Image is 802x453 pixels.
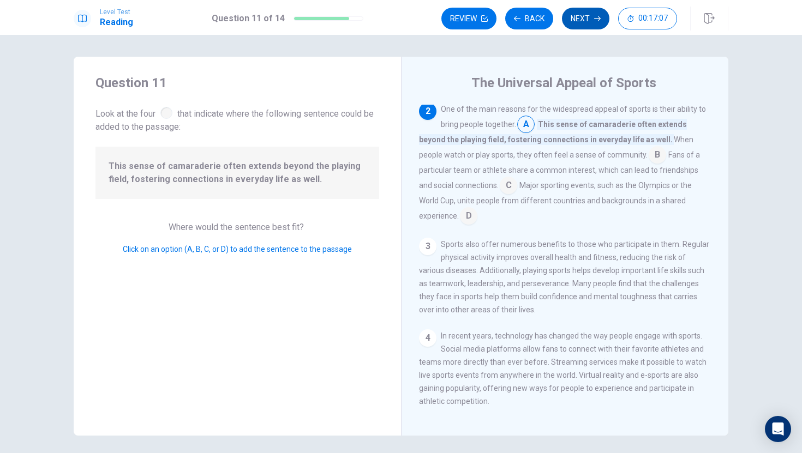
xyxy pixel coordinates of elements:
span: C [500,177,517,194]
span: B [649,146,666,164]
span: This sense of camaraderie often extends beyond the playing field, fostering connections in everyd... [419,119,687,145]
span: Look at the four that indicate where the following sentence could be added to the passage: [95,105,379,134]
div: Open Intercom Messenger [765,416,791,442]
div: 3 [419,238,436,255]
span: Click on an option (A, B, C, or D) to add the sentence to the passage [123,245,352,253]
span: One of the main reasons for the widespread appeal of sports is their ability to bring people toge... [441,105,706,129]
button: 00:17:07 [618,8,677,29]
button: Review [441,8,496,29]
span: A [517,116,535,133]
button: Back [505,8,553,29]
span: Level Test [100,8,133,16]
span: D [460,207,477,225]
span: Where would the sentence best fit? [169,222,306,232]
span: This sense of camaraderie often extends beyond the playing field, fostering connections in everyd... [109,160,366,186]
h4: The Universal Appeal of Sports [471,74,656,92]
span: In recent years, technology has changed the way people engage with sports. Social media platforms... [419,331,707,406]
span: Fans of a particular team or athlete share a common interest, which can lead to friendships and s... [419,150,700,190]
h4: Question 11 [95,74,379,92]
h1: Reading [100,16,133,29]
div: 2 [419,102,436,120]
span: 00:17:07 [638,14,668,23]
span: Sports also offer numerous benefits to those who participate in them. Regular physical activity i... [419,240,709,314]
div: 4 [419,329,436,347]
h1: Question 11 of 14 [212,12,285,25]
button: Next [562,8,609,29]
span: Major sporting events, such as the Olympics or the World Cup, unite people from different countri... [419,181,692,220]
